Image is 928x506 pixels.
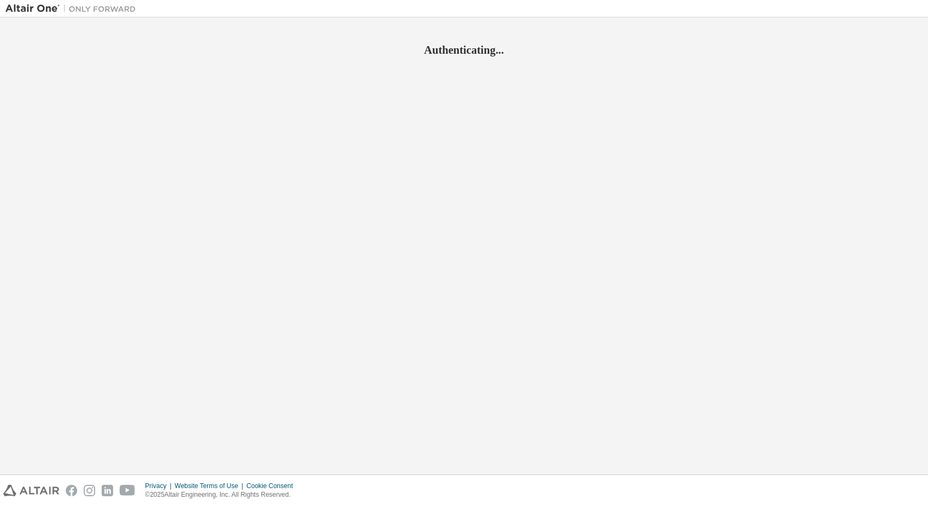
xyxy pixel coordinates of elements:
[66,485,77,496] img: facebook.svg
[3,485,59,496] img: altair_logo.svg
[120,485,135,496] img: youtube.svg
[84,485,95,496] img: instagram.svg
[5,43,923,57] h2: Authenticating...
[145,482,175,490] div: Privacy
[175,482,246,490] div: Website Terms of Use
[102,485,113,496] img: linkedin.svg
[5,3,141,14] img: Altair One
[246,482,299,490] div: Cookie Consent
[145,490,300,499] p: © 2025 Altair Engineering, Inc. All Rights Reserved.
